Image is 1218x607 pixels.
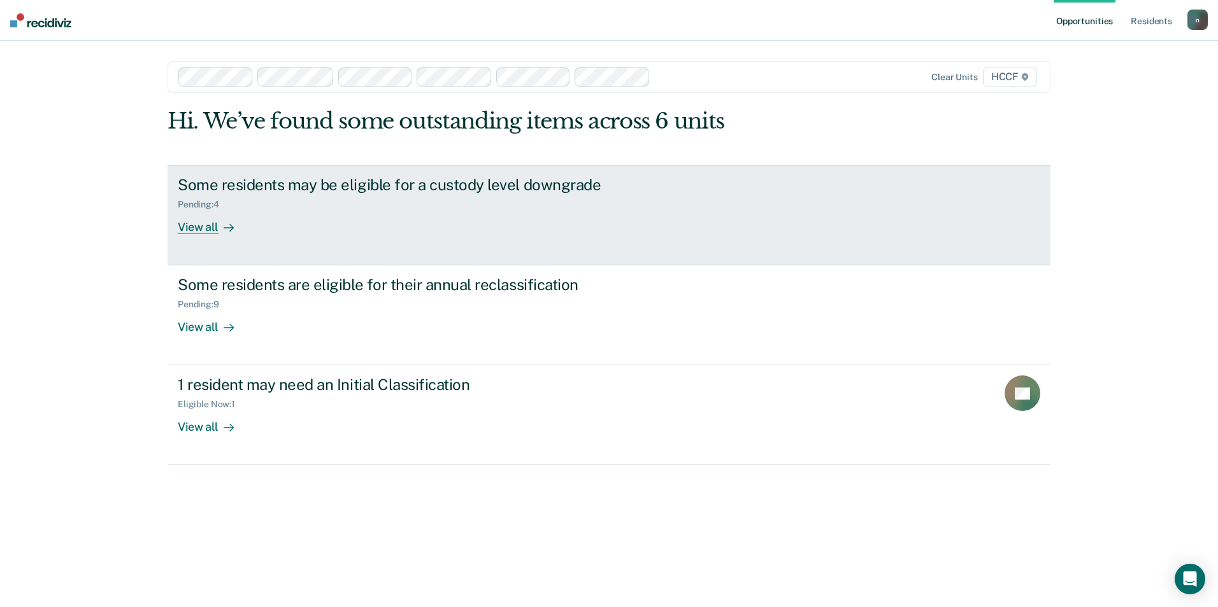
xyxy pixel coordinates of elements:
[168,265,1050,365] a: Some residents are eligible for their annual reclassificationPending:9View all
[178,276,625,294] div: Some residents are eligible for their annual reclassification
[168,108,874,134] div: Hi. We’ve found some outstanding items across 6 units
[178,199,229,210] div: Pending : 4
[178,310,249,335] div: View all
[178,399,245,410] div: Eligible Now : 1
[1175,564,1205,594] div: Open Intercom Messenger
[178,410,249,435] div: View all
[178,375,625,394] div: 1 resident may need an Initial Classification
[1187,10,1208,30] button: n
[10,13,71,27] img: Recidiviz
[168,165,1050,265] a: Some residents may be eligible for a custody level downgradePending:4View all
[178,299,229,310] div: Pending : 9
[178,176,625,194] div: Some residents may be eligible for a custody level downgrade
[178,209,249,234] div: View all
[983,67,1037,87] span: HCCF
[168,365,1050,465] a: 1 resident may need an Initial ClassificationEligible Now:1View all
[931,72,978,83] div: Clear units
